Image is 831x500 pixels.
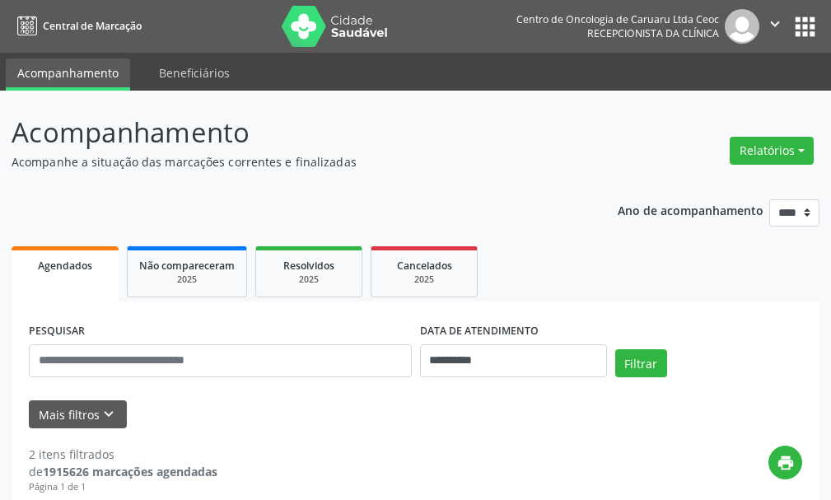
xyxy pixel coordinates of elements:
[147,58,241,87] a: Beneficiários
[29,400,127,429] button: Mais filtroskeyboard_arrow_down
[587,26,719,40] span: Recepcionista da clínica
[615,349,667,377] button: Filtrar
[766,15,784,33] i: 
[29,463,217,480] div: de
[43,19,142,33] span: Central de Marcação
[6,58,130,91] a: Acompanhamento
[516,12,719,26] div: Centro de Oncologia de Caruaru Ltda Ceoc
[29,319,85,344] label: PESQUISAR
[618,199,763,220] p: Ano de acompanhamento
[759,9,791,44] button: 
[29,446,217,463] div: 2 itens filtrados
[139,273,235,286] div: 2025
[100,405,118,423] i: keyboard_arrow_down
[791,12,819,41] button: apps
[777,454,795,472] i: print
[29,480,217,494] div: Página 1 de 1
[12,153,577,171] p: Acompanhe a situação das marcações correntes e finalizadas
[268,273,350,286] div: 2025
[420,319,539,344] label: DATA DE ATENDIMENTO
[383,273,465,286] div: 2025
[768,446,802,479] button: print
[139,259,235,273] span: Não compareceram
[283,259,334,273] span: Resolvidos
[38,259,92,273] span: Agendados
[725,9,759,44] img: img
[12,12,142,40] a: Central de Marcação
[12,112,577,153] p: Acompanhamento
[397,259,452,273] span: Cancelados
[43,464,217,479] strong: 1915626 marcações agendadas
[730,137,814,165] button: Relatórios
